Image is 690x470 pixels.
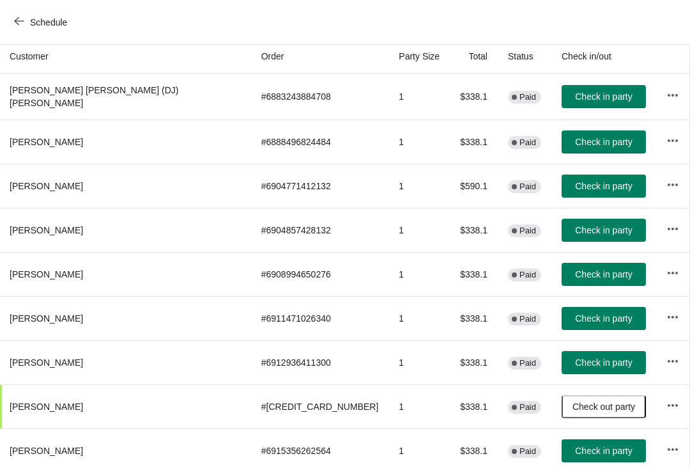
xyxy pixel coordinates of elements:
td: 1 [388,74,450,120]
span: [PERSON_NAME] [10,269,83,279]
span: Paid [519,182,536,192]
button: Check in party [562,130,646,153]
span: [PERSON_NAME] [10,402,83,412]
td: $590.1 [450,164,498,208]
td: 1 [388,296,450,340]
td: 1 [388,120,450,164]
span: Check out party [572,402,635,412]
span: Check in party [575,313,632,324]
td: $338.1 [450,296,498,340]
span: Check in party [575,446,632,456]
td: 1 [388,208,450,252]
span: Paid [519,92,536,102]
span: [PERSON_NAME] [PERSON_NAME] (DJ) [PERSON_NAME] [10,85,179,108]
th: Total [450,40,498,74]
span: Check in party [575,137,632,147]
span: [PERSON_NAME] [10,357,83,368]
button: Check in party [562,307,646,330]
th: Order [251,40,389,74]
td: $338.1 [450,252,498,296]
span: Check in party [575,269,632,279]
td: $338.1 [450,74,498,120]
span: Check in party [575,225,632,235]
button: Check out party [562,395,646,418]
td: 1 [388,164,450,208]
span: Paid [519,358,536,368]
td: # 6908994650276 [251,252,389,296]
span: [PERSON_NAME] [10,137,83,147]
span: Paid [519,446,536,457]
button: Check in party [562,219,646,242]
td: # 6904771412132 [251,164,389,208]
th: Check in/out [551,40,656,74]
span: Check in party [575,91,632,102]
td: # 6912936411300 [251,340,389,384]
td: $338.1 [450,208,498,252]
button: Check in party [562,351,646,374]
span: [PERSON_NAME] [10,225,83,235]
td: 1 [388,252,450,296]
span: [PERSON_NAME] [10,181,83,191]
td: # 6883243884708 [251,74,389,120]
button: Check in party [562,263,646,286]
span: Paid [519,402,536,412]
td: # 6888496824484 [251,120,389,164]
td: # 6904857428132 [251,208,389,252]
td: 1 [388,340,450,384]
button: Schedule [6,11,77,34]
button: Check in party [562,85,646,108]
span: Check in party [575,357,632,368]
span: [PERSON_NAME] [10,313,83,324]
span: Paid [519,137,536,148]
td: # [CREDIT_CARD_NUMBER] [251,384,389,428]
span: [PERSON_NAME] [10,446,83,456]
span: Paid [519,270,536,280]
td: $338.1 [450,340,498,384]
span: Schedule [30,17,67,27]
button: Check in party [562,439,646,462]
td: 1 [388,384,450,428]
span: Paid [519,226,536,236]
td: $338.1 [450,120,498,164]
span: Paid [519,314,536,324]
th: Status [498,40,551,74]
button: Check in party [562,175,646,198]
span: Check in party [575,181,632,191]
td: $338.1 [450,384,498,428]
td: # 6911471026340 [251,296,389,340]
th: Party Size [388,40,450,74]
